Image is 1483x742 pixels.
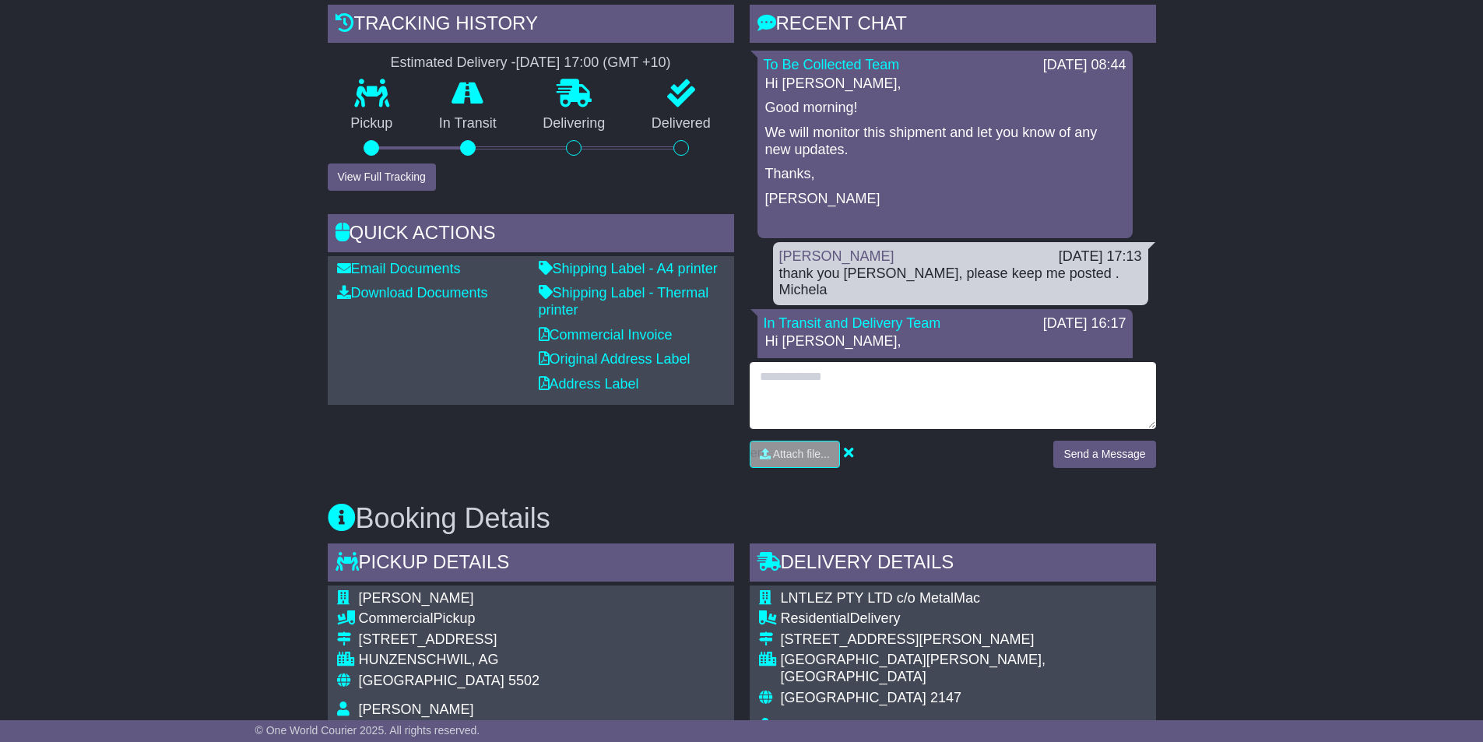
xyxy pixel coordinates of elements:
span: [PERSON_NAME] [359,702,474,717]
span: 2147 [930,690,961,705]
div: [DATE] 17:00 (GMT +10) [516,55,671,72]
span: [PERSON_NAME] [359,590,474,606]
a: Original Address Label [539,351,691,367]
span: [GEOGRAPHIC_DATA] [359,673,504,688]
div: [DATE] 08:44 [1043,57,1126,74]
div: [STREET_ADDRESS][PERSON_NAME] [781,631,1147,649]
p: [PERSON_NAME] [765,191,1125,208]
div: [STREET_ADDRESS] [359,631,708,649]
p: We will monitor this shipment and let you know of any new updates. [765,125,1125,158]
a: Download Documents [337,285,488,301]
div: HUNZENSCHWIL, AG [359,652,708,669]
button: View Full Tracking [328,164,436,191]
div: Pickup Details [328,543,734,586]
a: To Be Collected Team [764,57,900,72]
a: Commercial Invoice [539,327,673,343]
span: Residential [781,610,850,626]
div: [DATE] 17:13 [1059,248,1142,266]
span: [GEOGRAPHIC_DATA] [781,690,926,705]
div: RECENT CHAT [750,5,1156,47]
span: LNTLEZ PTY LTD c/o MetalMac [781,590,980,606]
div: Tracking history [328,5,734,47]
a: [PERSON_NAME] [779,248,894,264]
div: Delivery [781,610,1147,628]
div: Pickup [359,610,708,628]
p: Delivering [520,115,629,132]
span: © One World Courier 2025. All rights reserved. [255,724,480,737]
p: Thanks, [765,166,1125,183]
span: [PERSON_NAME] [781,718,896,733]
span: Commercial [359,610,434,626]
p: Our request for Neutral Delivery has been submitted to the DHL operations team. They have advised... [765,358,1125,409]
a: Email Documents [337,261,461,276]
p: Pickup [328,115,416,132]
p: Hi [PERSON_NAME], [765,76,1125,93]
div: thank you [PERSON_NAME], please keep me posted . Michela [779,266,1142,299]
a: Address Label [539,376,639,392]
button: Send a Message [1053,441,1155,468]
div: [DATE] 16:17 [1043,315,1126,332]
h3: Booking Details [328,503,1156,534]
div: Estimated Delivery - [328,55,734,72]
div: Quick Actions [328,214,734,256]
a: In Transit and Delivery Team [764,315,941,331]
p: Delivered [628,115,734,132]
span: 5502 [508,673,539,688]
a: Shipping Label - Thermal printer [539,285,709,318]
a: Shipping Label - A4 printer [539,261,718,276]
p: Good morning! [765,100,1125,117]
p: Hi [PERSON_NAME], [765,333,1125,350]
div: [GEOGRAPHIC_DATA][PERSON_NAME], [GEOGRAPHIC_DATA] [781,652,1147,685]
div: Delivery Details [750,543,1156,586]
p: In Transit [416,115,520,132]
